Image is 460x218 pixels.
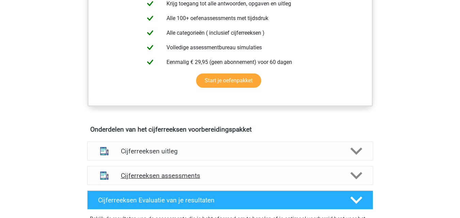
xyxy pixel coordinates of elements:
[121,147,339,155] h4: Cijferreeksen uitleg
[96,142,113,160] img: cijferreeksen uitleg
[98,196,339,204] h4: Cijferreeksen Evaluatie van je resultaten
[90,125,370,133] h4: Onderdelen van het cijferreeksen voorbereidingspakket
[84,190,376,209] a: Cijferreeksen Evaluatie van je resultaten
[121,172,339,180] h4: Cijferreeksen assessments
[84,141,376,161] a: uitleg Cijferreeksen uitleg
[84,166,376,185] a: assessments Cijferreeksen assessments
[196,73,261,88] a: Start je oefenpakket
[96,167,113,184] img: cijferreeksen assessments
